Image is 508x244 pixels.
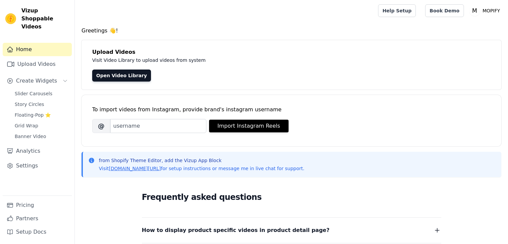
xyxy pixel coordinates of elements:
[92,119,110,133] span: @
[99,165,304,172] p: Visit for setup instructions or message me in live chat for support.
[81,27,501,35] h4: Greetings 👋!
[3,159,72,172] a: Settings
[92,106,491,114] div: To import videos from Instagram, provide brand's instagram username
[11,132,72,141] a: Banner Video
[209,120,289,132] button: Import Instagram Reels
[11,110,72,120] a: Floating-Pop ⭐
[92,56,391,64] p: Visit Video Library to upload videos from system
[142,226,330,235] span: How to display product specific videos in product detail page?
[469,5,503,17] button: M MOPIFY
[378,4,416,17] a: Help Setup
[11,89,72,98] a: Slider Carousels
[21,7,69,31] span: Vizup Shoppable Videos
[16,77,57,85] span: Create Widgets
[142,191,441,204] h2: Frequently asked questions
[480,5,503,17] p: MOPIFY
[142,226,441,235] button: How to display product specific videos in product detail page?
[5,13,16,24] img: Vizup
[92,70,151,82] a: Open Video Library
[3,144,72,158] a: Analytics
[15,133,46,140] span: Banner Video
[109,166,161,171] a: [DOMAIN_NAME][URL]
[3,43,72,56] a: Home
[425,4,464,17] a: Book Demo
[3,74,72,88] button: Create Widgets
[11,100,72,109] a: Story Circles
[15,122,38,129] span: Grid Wrap
[3,199,72,212] a: Pricing
[3,212,72,225] a: Partners
[472,7,477,14] text: M
[110,119,206,133] input: username
[3,57,72,71] a: Upload Videos
[15,90,52,97] span: Slider Carousels
[3,225,72,239] a: Setup Docs
[92,48,491,56] h4: Upload Videos
[15,101,44,108] span: Story Circles
[11,121,72,130] a: Grid Wrap
[15,112,51,118] span: Floating-Pop ⭐
[99,157,304,164] p: from Shopify Theme Editor, add the Vizup App Block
